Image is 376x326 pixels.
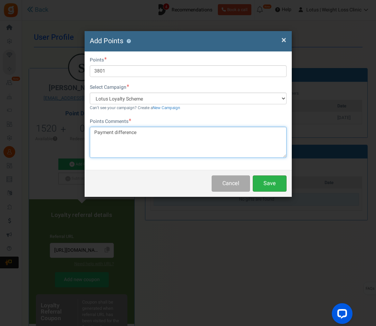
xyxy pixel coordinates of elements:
button: ? [127,39,131,44]
button: Save [253,175,287,192]
span: × [281,33,286,47]
label: Points [90,57,107,64]
label: Select Campaign [90,84,129,91]
button: Cancel [212,175,250,192]
label: Points Comments [90,118,131,125]
a: New Campaign [153,105,180,111]
span: Add Points [90,36,123,46]
small: Can't see your campaign? Create a [90,105,180,111]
